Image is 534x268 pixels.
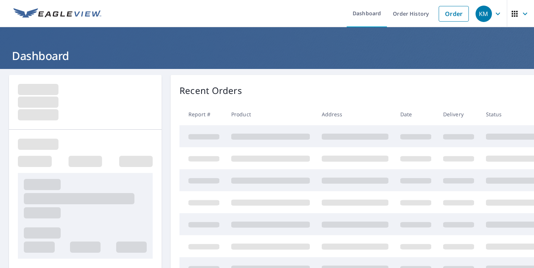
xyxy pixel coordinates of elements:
p: Recent Orders [179,84,242,97]
a: Order [439,6,469,22]
img: EV Logo [13,8,101,19]
div: KM [476,6,492,22]
th: Report # [179,103,225,125]
th: Address [316,103,394,125]
h1: Dashboard [9,48,525,63]
th: Date [394,103,437,125]
th: Delivery [437,103,480,125]
th: Product [225,103,316,125]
